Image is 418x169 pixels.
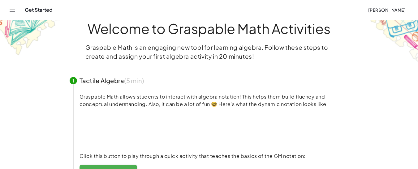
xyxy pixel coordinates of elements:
p: Graspable Math is an engaging new tool for learning algebra. Follow these steps to create and ass... [85,43,333,61]
span: [PERSON_NAME] [368,7,406,13]
button: [PERSON_NAME] [363,4,411,15]
h1: Welcome to Graspable Math Activities [58,21,360,36]
button: 1Tactile Algebra(5 min) [62,71,356,91]
p: Click this button to play through a quick activity that teaches the basics of the GM notation: [80,152,349,160]
button: Toggle navigation [7,5,17,15]
p: Graspable Math allows students to interact with algebra notation! This helps them build fluency a... [80,93,349,108]
video: What is this? This is dynamic math notation. Dynamic math notation plays a central role in how Gr... [80,107,172,153]
div: 1 [70,77,77,84]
